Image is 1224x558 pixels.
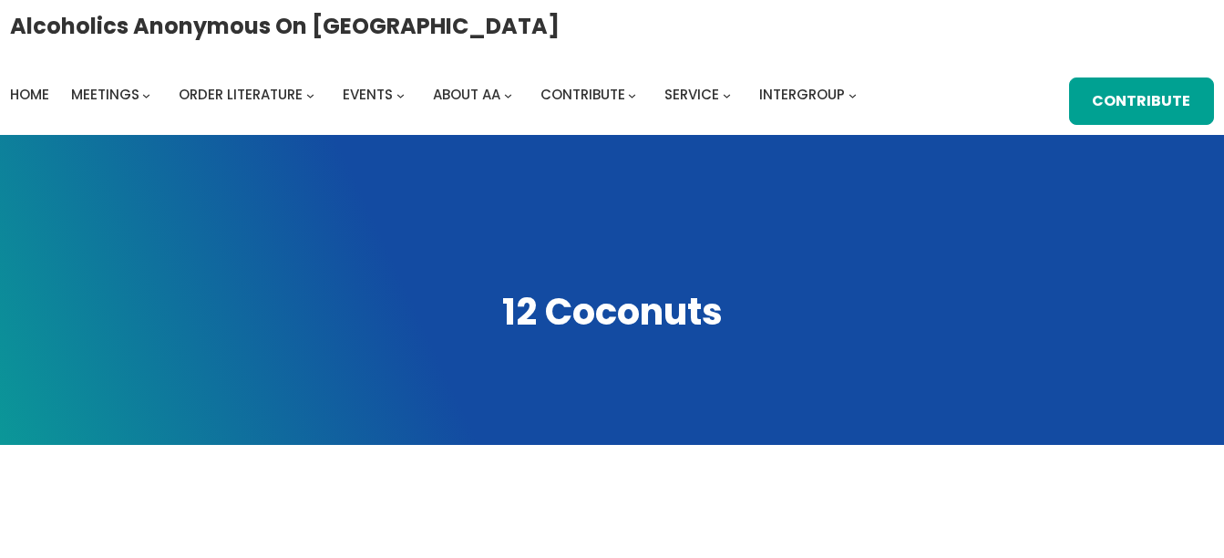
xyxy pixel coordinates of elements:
span: Order Literature [179,85,303,104]
a: Intergroup [759,82,845,108]
button: Events submenu [396,90,405,98]
span: Meetings [71,85,139,104]
button: About AA submenu [504,90,512,98]
a: Events [343,82,393,108]
a: Alcoholics Anonymous on [GEOGRAPHIC_DATA] [10,6,560,46]
span: Service [664,85,719,104]
a: About AA [433,82,500,108]
button: Service submenu [723,90,731,98]
button: Contribute submenu [628,90,636,98]
nav: Intergroup [10,82,863,108]
a: Contribute [540,82,625,108]
a: Service [664,82,719,108]
span: Home [10,85,49,104]
button: Order Literature submenu [306,90,314,98]
a: Meetings [71,82,139,108]
a: Contribute [1069,77,1215,125]
button: Meetings submenu [142,90,150,98]
span: Contribute [540,85,625,104]
span: Events [343,85,393,104]
span: Intergroup [759,85,845,104]
h1: 12 Coconuts [18,287,1206,337]
button: Intergroup submenu [849,90,857,98]
a: Home [10,82,49,108]
span: About AA [433,85,500,104]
